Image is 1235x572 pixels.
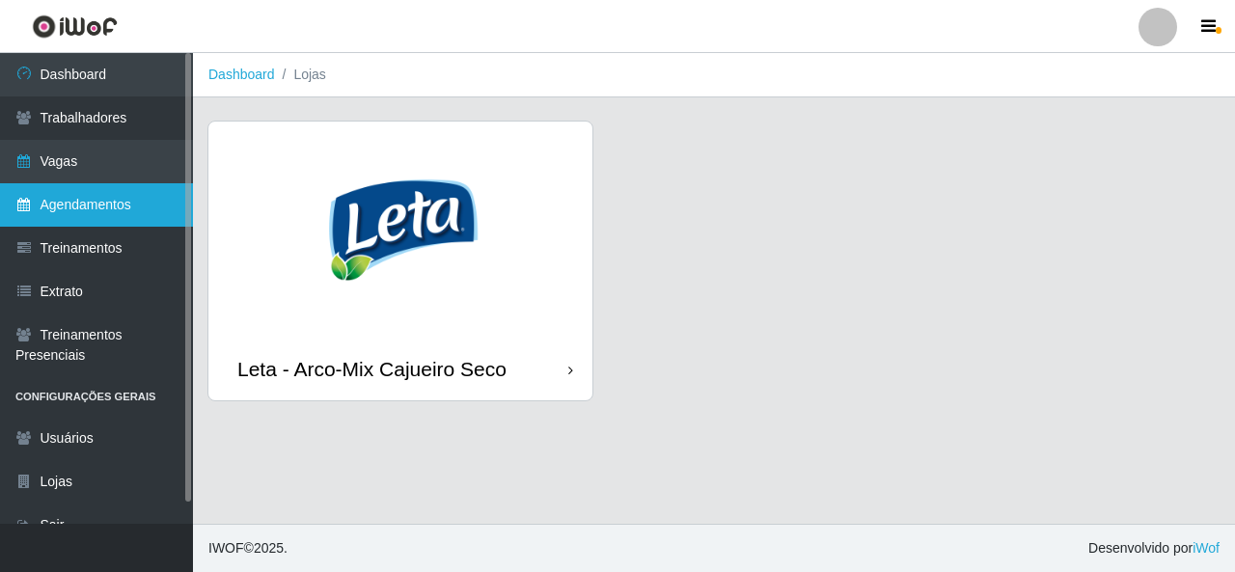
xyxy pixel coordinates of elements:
[208,538,288,558] span: © 2025 .
[208,67,275,82] a: Dashboard
[208,540,244,556] span: IWOF
[1193,540,1220,556] a: iWof
[237,357,507,381] div: Leta - Arco-Mix Cajueiro Seco
[208,122,592,400] a: Leta - Arco-Mix Cajueiro Seco
[275,65,326,85] li: Lojas
[208,122,592,338] img: cardImg
[32,14,118,39] img: CoreUI Logo
[1088,538,1220,558] span: Desenvolvido por
[193,53,1235,97] nav: breadcrumb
